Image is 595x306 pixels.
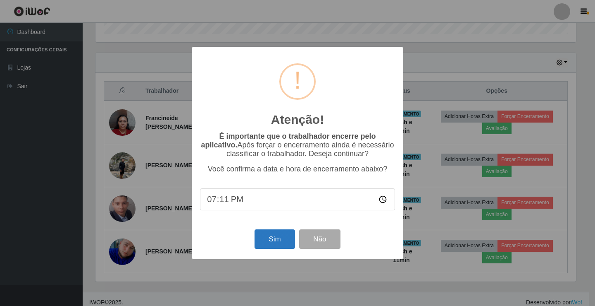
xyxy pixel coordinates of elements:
b: É importante que o trabalhador encerre pelo aplicativo. [201,132,376,149]
button: Não [299,229,340,249]
button: Sim [255,229,295,249]
p: Você confirma a data e hora de encerramento abaixo? [200,165,395,173]
h2: Atenção! [271,112,324,127]
p: Após forçar o encerramento ainda é necessário classificar o trabalhador. Deseja continuar? [200,132,395,158]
